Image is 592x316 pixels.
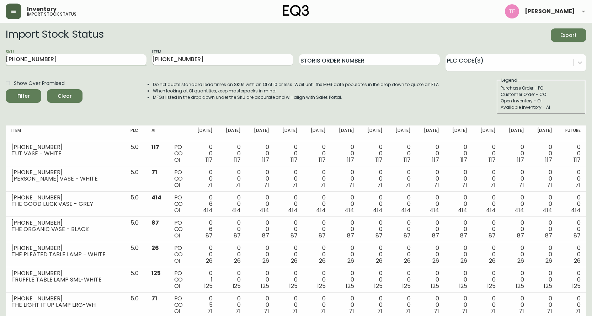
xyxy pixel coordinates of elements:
div: 0 0 [394,169,411,188]
div: [PHONE_NUMBER] [11,245,119,251]
span: 71 [405,181,411,189]
div: 0 0 [535,295,553,315]
h2: Import Stock Status [6,28,103,42]
span: 125 [233,282,241,290]
span: OI [174,231,180,240]
span: 117 [151,143,159,151]
div: 0 0 [309,220,326,239]
div: [PHONE_NUMBER] [11,169,119,176]
div: 0 0 [309,169,326,188]
div: 0 0 [450,194,468,214]
span: 117 [262,156,269,164]
span: 87 [234,231,241,240]
span: 71 [349,181,354,189]
div: 0 0 [564,295,581,315]
span: 71 [405,307,411,315]
span: 71 [377,307,383,315]
span: 26 [489,257,496,265]
li: MFGs listed in the drop down under the SKU are accurate and will align with Sales Portal. [153,94,440,101]
div: [PHONE_NUMBER] [11,144,119,150]
div: [PHONE_NUMBER] [11,270,119,277]
div: 0 0 [309,144,326,163]
span: 71 [434,307,439,315]
th: PLC [125,125,145,141]
span: [PERSON_NAME] [525,9,575,14]
span: 125 [317,282,326,290]
div: 0 0 [337,169,354,188]
span: 117 [432,156,439,164]
div: THE GOOD LUCK VASE - GREY [11,201,119,207]
span: 117 [545,156,552,164]
span: 71 [462,307,467,315]
div: 0 0 [535,270,553,289]
div: 0 0 [337,194,354,214]
span: 71 [519,181,524,189]
span: 71 [575,307,581,315]
td: 5.0 [125,267,145,293]
span: 71 [490,307,496,315]
span: 71 [490,181,496,189]
span: 414 [373,206,383,214]
div: 0 0 [422,169,439,188]
th: [DATE] [331,125,360,141]
div: 0 6 [196,194,213,214]
div: 0 0 [252,169,269,188]
div: 0 0 [535,220,553,239]
span: 117 [375,156,383,164]
span: 71 [547,181,552,189]
button: Filter [6,89,41,103]
span: 125 [261,282,269,290]
div: 0 0 [252,220,269,239]
div: 0 0 [507,194,524,214]
div: 0 0 [196,245,213,264]
div: 0 0 [252,270,269,289]
span: 71 [434,181,439,189]
div: 0 0 [507,169,524,188]
div: PO CO [174,220,185,239]
button: Clear [47,89,82,103]
div: PO CO [174,270,185,289]
span: 125 [346,282,354,290]
div: PO CO [174,245,185,264]
button: Export [551,28,586,42]
div: 0 0 [281,194,298,214]
span: 26 [234,257,241,265]
div: 0 0 [366,245,383,264]
div: PO CO [174,295,185,315]
span: 71 [235,181,241,189]
span: 414 [151,193,161,202]
div: 0 0 [422,245,439,264]
div: Purchase Order - PO [501,85,582,91]
div: 0 0 [422,194,439,214]
h5: import stock status [27,12,76,16]
div: 0 0 [450,270,468,289]
span: Clear [53,92,77,101]
span: 71 [151,294,157,302]
span: 125 [459,282,468,290]
th: [DATE] [388,125,417,141]
span: 117 [489,156,496,164]
div: 0 0 [281,169,298,188]
div: Filter [17,92,30,101]
th: Future [558,125,586,141]
span: 87 [206,231,213,240]
span: 71 [235,307,241,315]
div: 0 0 [535,169,553,188]
span: 414 [458,206,468,214]
div: 0 0 [394,194,411,214]
span: 414 [260,206,269,214]
span: 26 [206,257,213,265]
div: 0 0 [196,144,213,163]
span: Inventory [27,6,57,12]
span: 26 [545,257,552,265]
span: 26 [151,244,159,252]
span: 117 [574,156,581,164]
span: 26 [432,257,439,265]
div: 0 0 [394,245,411,264]
div: 0 0 [309,194,326,214]
div: 0 0 [422,144,439,163]
span: 414 [401,206,411,214]
span: 414 [514,206,524,214]
div: 0 0 [224,220,241,239]
td: 5.0 [125,217,145,242]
